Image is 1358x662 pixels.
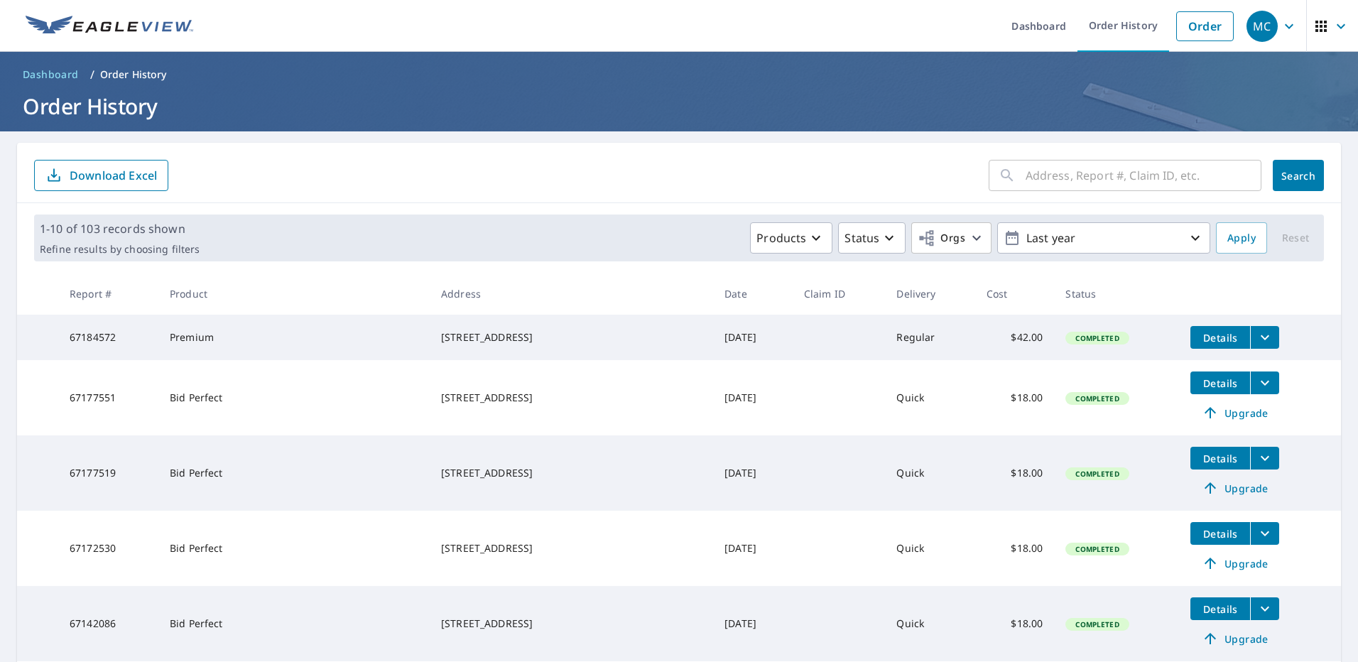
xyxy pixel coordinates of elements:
[1190,371,1250,394] button: detailsBtn-67177551
[1190,597,1250,620] button: detailsBtn-67142086
[885,360,974,435] td: Quick
[158,315,430,360] td: Premium
[713,511,793,586] td: [DATE]
[17,63,1341,86] nav: breadcrumb
[1273,160,1324,191] button: Search
[1199,404,1271,421] span: Upgrade
[1199,527,1242,541] span: Details
[1250,447,1279,470] button: filesDropdownBtn-67177519
[1250,326,1279,349] button: filesDropdownBtn-67184572
[1199,331,1242,344] span: Details
[58,315,158,360] td: 67184572
[885,586,974,661] td: Quick
[975,360,1055,435] td: $18.00
[158,511,430,586] td: Bid Perfect
[17,63,85,86] a: Dashboard
[885,435,974,511] td: Quick
[756,229,806,246] p: Products
[441,466,702,480] div: [STREET_ADDRESS]
[158,360,430,435] td: Bid Perfect
[90,66,94,83] li: /
[441,330,702,344] div: [STREET_ADDRESS]
[885,315,974,360] td: Regular
[1026,156,1261,195] input: Address, Report #, Claim ID, etc.
[58,435,158,511] td: 67177519
[750,222,832,254] button: Products
[1199,630,1271,647] span: Upgrade
[1199,479,1271,496] span: Upgrade
[23,67,79,82] span: Dashboard
[100,67,167,82] p: Order History
[1190,326,1250,349] button: detailsBtn-67184572
[158,586,430,661] td: Bid Perfect
[17,92,1341,121] h1: Order History
[441,541,702,555] div: [STREET_ADDRESS]
[1190,401,1279,424] a: Upgrade
[1199,602,1242,616] span: Details
[1067,544,1127,554] span: Completed
[1246,11,1278,42] div: MC
[975,315,1055,360] td: $42.00
[793,273,886,315] th: Claim ID
[1021,226,1187,251] p: Last year
[58,273,158,315] th: Report #
[430,273,713,315] th: Address
[975,586,1055,661] td: $18.00
[26,16,193,37] img: EV Logo
[58,586,158,661] td: 67142086
[1284,169,1313,183] span: Search
[1250,522,1279,545] button: filesDropdownBtn-67172530
[1067,333,1127,343] span: Completed
[1067,394,1127,403] span: Completed
[1199,376,1242,390] span: Details
[58,360,158,435] td: 67177551
[1190,477,1279,499] a: Upgrade
[1199,452,1242,465] span: Details
[975,273,1055,315] th: Cost
[844,229,879,246] p: Status
[1190,522,1250,545] button: detailsBtn-67172530
[1250,371,1279,394] button: filesDropdownBtn-67177551
[1054,273,1179,315] th: Status
[1227,229,1256,247] span: Apply
[70,168,157,183] p: Download Excel
[975,435,1055,511] td: $18.00
[997,222,1210,254] button: Last year
[713,273,793,315] th: Date
[911,222,992,254] button: Orgs
[975,511,1055,586] td: $18.00
[441,391,702,405] div: [STREET_ADDRESS]
[34,160,168,191] button: Download Excel
[1176,11,1234,41] a: Order
[713,435,793,511] td: [DATE]
[838,222,906,254] button: Status
[1199,555,1271,572] span: Upgrade
[1190,627,1279,650] a: Upgrade
[713,360,793,435] td: [DATE]
[441,617,702,631] div: [STREET_ADDRESS]
[1067,619,1127,629] span: Completed
[1190,447,1250,470] button: detailsBtn-67177519
[1250,597,1279,620] button: filesDropdownBtn-67142086
[158,435,430,511] td: Bid Perfect
[158,273,430,315] th: Product
[40,220,200,237] p: 1-10 of 103 records shown
[713,586,793,661] td: [DATE]
[1190,552,1279,575] a: Upgrade
[58,511,158,586] td: 67172530
[885,511,974,586] td: Quick
[713,315,793,360] td: [DATE]
[1216,222,1267,254] button: Apply
[918,229,965,247] span: Orgs
[40,243,200,256] p: Refine results by choosing filters
[885,273,974,315] th: Delivery
[1067,469,1127,479] span: Completed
